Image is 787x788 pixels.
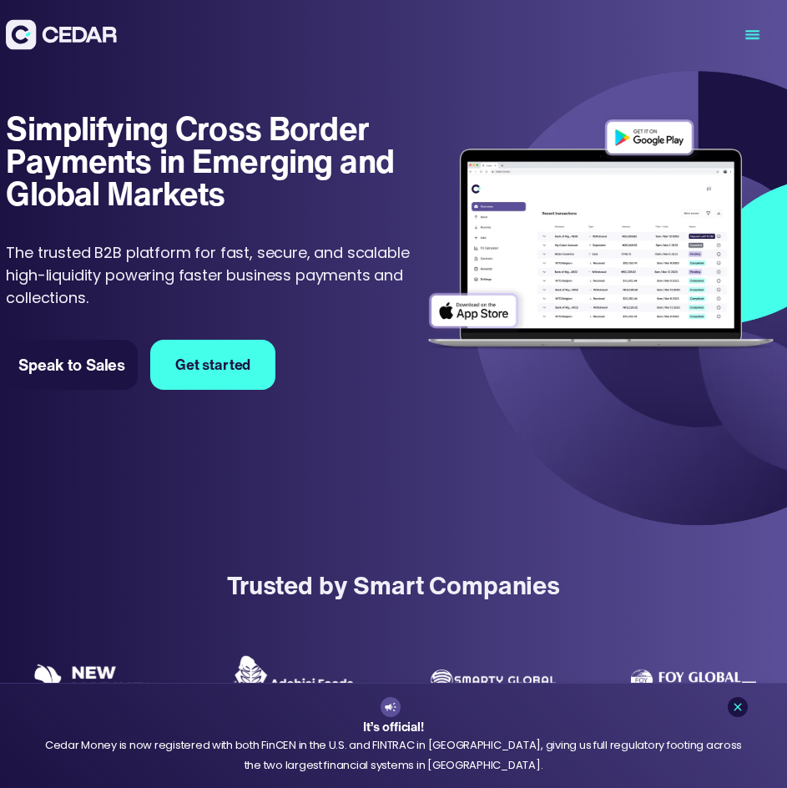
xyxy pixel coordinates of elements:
a: Get started [150,340,275,390]
img: New Marine logo [31,664,156,697]
a: Speak to Sales [6,340,138,390]
p: The trusted B2B platform for fast, secure, and scalable high-liquidity powering faster business p... [6,241,420,309]
img: Foy Global Investments Limited Logo [631,669,756,692]
h1: Simplifying Cross Border Payments in Emerging and Global Markets [6,113,393,210]
img: Dashboard of transactions [421,113,781,358]
img: Adebisi Foods logo [231,654,356,706]
img: Smarty Global logo [431,669,556,692]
